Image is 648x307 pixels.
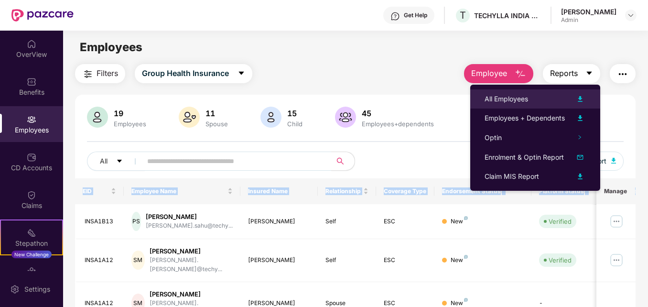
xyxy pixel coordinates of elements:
span: right [577,135,582,140]
div: Settings [22,285,53,294]
div: New Challenge [11,251,52,258]
div: Employees+dependents [360,120,436,128]
span: Reports [550,67,578,79]
span: caret-down [238,69,245,78]
span: Relationship [325,187,361,195]
img: svg+xml;base64,PHN2ZyBpZD0iQ0RfQWNjb3VudHMiIGRhdGEtbmFtZT0iQ0QgQWNjb3VudHMiIHhtbG5zPSJodHRwOi8vd3... [27,153,36,162]
div: 15 [285,109,304,118]
img: svg+xml;base64,PHN2ZyB4bWxucz0iaHR0cDovL3d3dy53My5vcmcvMjAwMC9zdmciIHhtbG5zOnhsaW5rPSJodHRwOi8vd3... [87,107,108,128]
span: All [100,156,108,166]
img: svg+xml;base64,PHN2ZyB4bWxucz0iaHR0cDovL3d3dy53My5vcmcvMjAwMC9zdmciIHhtbG5zOnhsaW5rPSJodHRwOi8vd3... [260,107,281,128]
img: svg+xml;base64,PHN2ZyB4bWxucz0iaHR0cDovL3d3dy53My5vcmcvMjAwMC9zdmciIHdpZHRoPSIyMSIgaGVpZ2h0PSIyMC... [27,228,36,238]
span: search [331,157,350,165]
div: [PERSON_NAME] [248,256,311,265]
div: Spouse [204,120,230,128]
div: Get Help [404,11,427,19]
div: [PERSON_NAME] [146,212,233,221]
img: New Pazcare Logo [11,9,74,22]
span: caret-down [585,69,593,78]
span: Optin [485,133,502,142]
img: svg+xml;base64,PHN2ZyB4bWxucz0iaHR0cDovL3d3dy53My5vcmcvMjAwMC9zdmciIHdpZHRoPSIyNCIgaGVpZ2h0PSIyNC... [617,68,628,80]
div: 19 [112,109,148,118]
img: svg+xml;base64,PHN2ZyB4bWxucz0iaHR0cDovL3d3dy53My5vcmcvMjAwMC9zdmciIHdpZHRoPSIyNCIgaGVpZ2h0PSIyNC... [82,68,94,80]
div: SM [131,251,144,270]
div: Verified [549,217,572,226]
div: ESC [384,256,427,265]
th: Employee Name [124,178,240,204]
th: Coverage Type [376,178,434,204]
img: svg+xml;base64,PHN2ZyB4bWxucz0iaHR0cDovL3d3dy53My5vcmcvMjAwMC9zdmciIHdpZHRoPSI4IiBoZWlnaHQ9IjgiIH... [464,298,468,302]
button: search [331,152,355,171]
div: Endorsement Status [442,187,524,195]
button: Group Health Insurancecaret-down [135,64,252,83]
div: [PERSON_NAME] [150,247,233,256]
span: caret-down [116,158,123,165]
span: Filters [97,67,118,79]
div: New [451,256,468,265]
div: 11 [204,109,230,118]
button: Employee [464,64,533,83]
img: svg+xml;base64,PHN2ZyBpZD0iSG9tZSIgeG1sbnM9Imh0dHA6Ly93d3cudzMub3JnLzIwMDAvc3ZnIiB3aWR0aD0iMjAiIG... [27,39,36,49]
img: svg+xml;base64,PHN2ZyB4bWxucz0iaHR0cDovL3d3dy53My5vcmcvMjAwMC9zdmciIHhtbG5zOnhsaW5rPSJodHRwOi8vd3... [574,112,586,124]
div: Employees [112,120,148,128]
div: All Employees [485,94,528,104]
div: PS [131,212,141,231]
div: 45 [360,109,436,118]
img: svg+xml;base64,PHN2ZyB4bWxucz0iaHR0cDovL3d3dy53My5vcmcvMjAwMC9zdmciIHhtbG5zOnhsaW5rPSJodHRwOi8vd3... [574,152,586,163]
div: [PERSON_NAME] [150,290,233,299]
div: Child [285,120,304,128]
img: svg+xml;base64,PHN2ZyB4bWxucz0iaHR0cDovL3d3dy53My5vcmcvMjAwMC9zdmciIHhtbG5zOnhsaW5rPSJodHRwOi8vd3... [574,171,586,182]
div: TECHYLLA INDIA PRIVATE LIMITED [474,11,541,20]
img: svg+xml;base64,PHN2ZyB4bWxucz0iaHR0cDovL3d3dy53My5vcmcvMjAwMC9zdmciIHhtbG5zOnhsaW5rPSJodHRwOi8vd3... [179,107,200,128]
div: Verified [549,255,572,265]
span: Group Health Insurance [142,67,229,79]
img: svg+xml;base64,PHN2ZyBpZD0iQmVuZWZpdHMiIHhtbG5zPSJodHRwOi8vd3d3LnczLm9yZy8yMDAwL3N2ZyIgd2lkdGg9Ij... [27,77,36,87]
img: svg+xml;base64,PHN2ZyBpZD0iRW5kb3JzZW1lbnRzIiB4bWxucz0iaHR0cDovL3d3dy53My5vcmcvMjAwMC9zdmciIHdpZH... [27,266,36,275]
button: Filters [75,64,125,83]
img: svg+xml;base64,PHN2ZyB4bWxucz0iaHR0cDovL3d3dy53My5vcmcvMjAwMC9zdmciIHhtbG5zOnhsaW5rPSJodHRwOi8vd3... [611,158,616,164]
img: svg+xml;base64,PHN2ZyBpZD0iQ2xhaW0iIHhtbG5zPSJodHRwOi8vd3d3LnczLm9yZy8yMDAwL3N2ZyIgd2lkdGg9IjIwIi... [27,190,36,200]
button: Allcaret-down [87,152,145,171]
div: ESC [384,217,427,226]
th: Manage [596,178,635,204]
img: svg+xml;base64,PHN2ZyBpZD0iRW1wbG95ZWVzIiB4bWxucz0iaHR0cDovL3d3dy53My5vcmcvMjAwMC9zdmciIHdpZHRoPS... [27,115,36,124]
div: INSA1A12 [85,256,116,265]
img: svg+xml;base64,PHN2ZyB4bWxucz0iaHR0cDovL3d3dy53My5vcmcvMjAwMC9zdmciIHhtbG5zOnhsaW5rPSJodHRwOi8vd3... [515,68,526,80]
img: svg+xml;base64,PHN2ZyB4bWxucz0iaHR0cDovL3d3dy53My5vcmcvMjAwMC9zdmciIHdpZHRoPSI4IiBoZWlnaHQ9IjgiIH... [464,255,468,259]
div: [PERSON_NAME] [248,217,311,226]
img: svg+xml;base64,PHN2ZyBpZD0iU2V0dGluZy0yMHgyMCIgeG1sbnM9Imh0dHA6Ly93d3cudzMub3JnLzIwMDAvc3ZnIiB3aW... [10,285,20,294]
img: svg+xml;base64,PHN2ZyB4bWxucz0iaHR0cDovL3d3dy53My5vcmcvMjAwMC9zdmciIHhtbG5zOnhsaW5rPSJodHRwOi8vd3... [574,93,586,105]
div: Self [325,256,368,265]
img: svg+xml;base64,PHN2ZyB4bWxucz0iaHR0cDovL3d3dy53My5vcmcvMjAwMC9zdmciIHhtbG5zOnhsaW5rPSJodHRwOi8vd3... [335,107,356,128]
th: EID [75,178,124,204]
button: Reportscaret-down [543,64,600,83]
img: svg+xml;base64,PHN2ZyB4bWxucz0iaHR0cDovL3d3dy53My5vcmcvMjAwMC9zdmciIHdpZHRoPSI4IiBoZWlnaHQ9IjgiIH... [464,216,468,220]
th: Insured Name [240,178,318,204]
div: New [451,217,468,226]
div: Self [325,217,368,226]
th: Relationship [318,178,376,204]
img: manageButton [609,214,624,229]
div: INSA1B13 [85,217,116,226]
img: svg+xml;base64,PHN2ZyBpZD0iSGVscC0zMngzMiIgeG1sbnM9Imh0dHA6Ly93d3cudzMub3JnLzIwMDAvc3ZnIiB3aWR0aD... [390,11,400,21]
img: manageButton [609,252,624,268]
div: Claim MIS Report [485,171,539,182]
img: svg+xml;base64,PHN2ZyBpZD0iRHJvcGRvd24tMzJ4MzIiIHhtbG5zPSJodHRwOi8vd3d3LnczLm9yZy8yMDAwL3N2ZyIgd2... [627,11,635,19]
div: [PERSON_NAME].[PERSON_NAME]@techy... [150,256,233,274]
div: Employees + Dependents [485,113,565,123]
span: T [460,10,466,21]
span: Employees [80,40,142,54]
span: Employee [471,67,507,79]
div: Stepathon [1,239,62,248]
div: Enrolment & Optin Report [485,152,564,163]
div: Admin [561,16,616,24]
div: [PERSON_NAME].sahu@techy... [146,221,233,230]
span: Employee Name [131,187,226,195]
div: [PERSON_NAME] [561,7,616,16]
span: EID [83,187,109,195]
